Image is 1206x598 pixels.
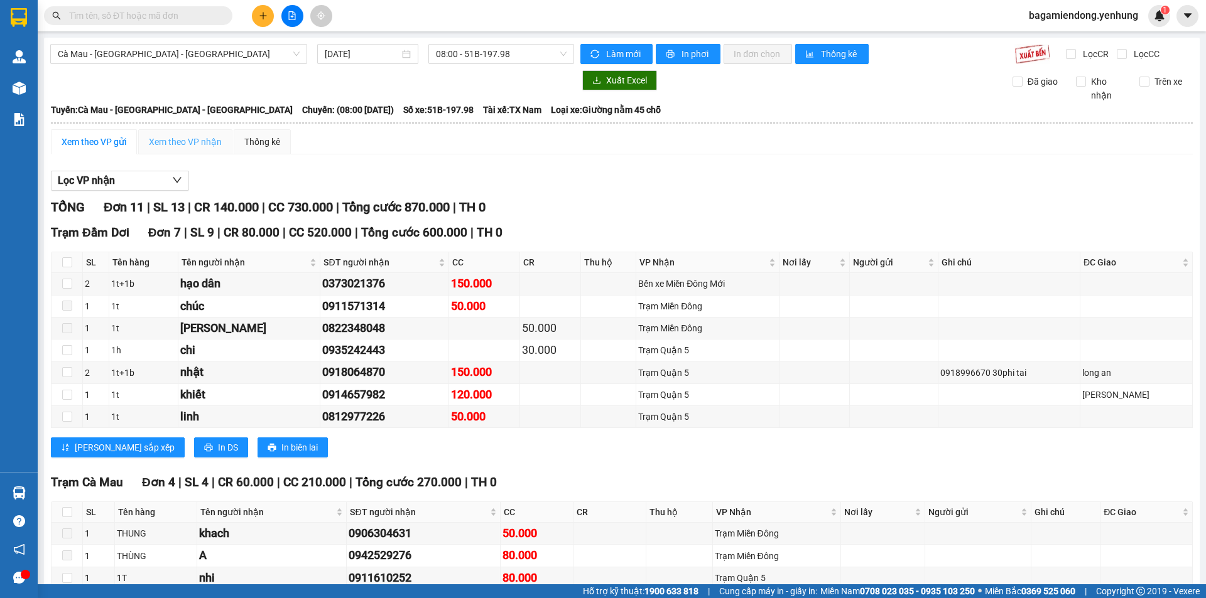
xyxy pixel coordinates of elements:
[11,8,27,27] img: logo-vxr
[320,361,448,383] td: 0918064870
[682,47,710,61] span: In phơi
[451,297,518,315] div: 50.000
[52,11,61,20] span: search
[320,384,448,406] td: 0914657982
[928,505,1018,519] span: Người gửi
[1082,388,1190,402] div: [PERSON_NAME]
[451,363,518,381] div: 150.000
[715,526,839,540] div: Trạm Miền Đông
[317,11,325,20] span: aim
[58,45,300,63] span: Cà Mau - Sài Gòn - Đồng Nai
[322,341,446,359] div: 0935242443
[636,406,780,428] td: Trạm Quận 5
[592,76,601,86] span: download
[436,45,567,63] span: 08:00 - 51B-197.98
[590,50,601,60] span: sync
[184,225,187,240] span: |
[938,252,1080,273] th: Ghi chú
[503,569,571,587] div: 80.000
[320,273,448,295] td: 0373021376
[62,135,126,149] div: Xem theo VP gửi
[310,5,332,27] button: aim
[361,225,467,240] span: Tổng cước 600.000
[646,502,712,523] th: Thu hộ
[115,502,197,523] th: Tên hàng
[180,363,318,381] div: nhật
[716,505,828,519] span: VP Nhận
[13,113,26,126] img: solution-icon
[783,255,836,269] span: Nơi lấy
[58,173,115,188] span: Lọc VP nhận
[978,589,982,594] span: ⚪️
[142,475,175,489] span: Đơn 4
[185,475,209,489] span: SL 4
[283,225,286,240] span: |
[178,339,320,361] td: chi
[1161,6,1170,14] sup: 1
[805,50,816,60] span: bar-chart
[259,11,268,20] span: plus
[85,277,107,291] div: 2
[218,475,274,489] span: CR 60.000
[349,547,497,564] div: 0942529276
[465,475,468,489] span: |
[252,5,274,27] button: plus
[582,70,657,90] button: downloadXuất Excel
[356,475,462,489] span: Tổng cước 270.000
[349,569,497,587] div: 0911610252
[713,523,842,545] td: Trạm Miền Đông
[853,255,925,269] span: Người gửi
[289,225,352,240] span: CC 520.000
[51,437,185,457] button: sort-ascending[PERSON_NAME] sắp xếp
[217,225,220,240] span: |
[200,505,334,519] span: Tên người nhận
[520,252,581,273] th: CR
[85,526,112,540] div: 1
[180,341,318,359] div: chi
[85,343,107,357] div: 1
[281,5,303,27] button: file-add
[117,526,195,540] div: THUNG
[349,475,352,489] span: |
[178,318,320,339] td: tuan anh
[483,103,541,117] span: Tài xế: TX Nam
[453,200,456,215] span: |
[1082,366,1190,380] div: long an
[1021,586,1075,596] strong: 0369 525 060
[180,386,318,403] div: khiết
[606,47,643,61] span: Làm mới
[13,572,25,584] span: message
[580,44,653,64] button: syncLàm mới
[180,408,318,425] div: linh
[258,437,328,457] button: printerIn biên lai
[644,586,698,596] strong: 1900 633 818
[13,82,26,95] img: warehouse-icon
[85,366,107,380] div: 2
[1129,47,1161,61] span: Lọc CC
[638,321,777,335] div: Trạm Miền Đông
[606,73,647,87] span: Xuất Excel
[190,225,214,240] span: SL 9
[1154,10,1165,21] img: icon-new-feature
[1085,584,1087,598] span: |
[188,200,191,215] span: |
[636,296,780,318] td: Trạm Miền Đông
[13,515,25,527] span: question-circle
[194,437,248,457] button: printerIn DS
[1182,10,1193,21] span: caret-down
[244,135,280,149] div: Thống kê
[322,275,446,292] div: 0373021376
[194,200,259,215] span: CR 140.000
[503,525,571,542] div: 50.000
[320,318,448,339] td: 0822348048
[583,584,698,598] span: Hỗ trợ kỹ thuật:
[75,440,175,454] span: [PERSON_NAME] sắp xếp
[147,200,150,215] span: |
[302,103,394,117] span: Chuyến: (08:00 [DATE])
[283,475,346,489] span: CC 210.000
[719,584,817,598] span: Cung cấp máy in - giấy in:
[204,443,213,453] span: printer
[111,277,176,291] div: 1t+1b
[470,225,474,240] span: |
[501,502,573,523] th: CC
